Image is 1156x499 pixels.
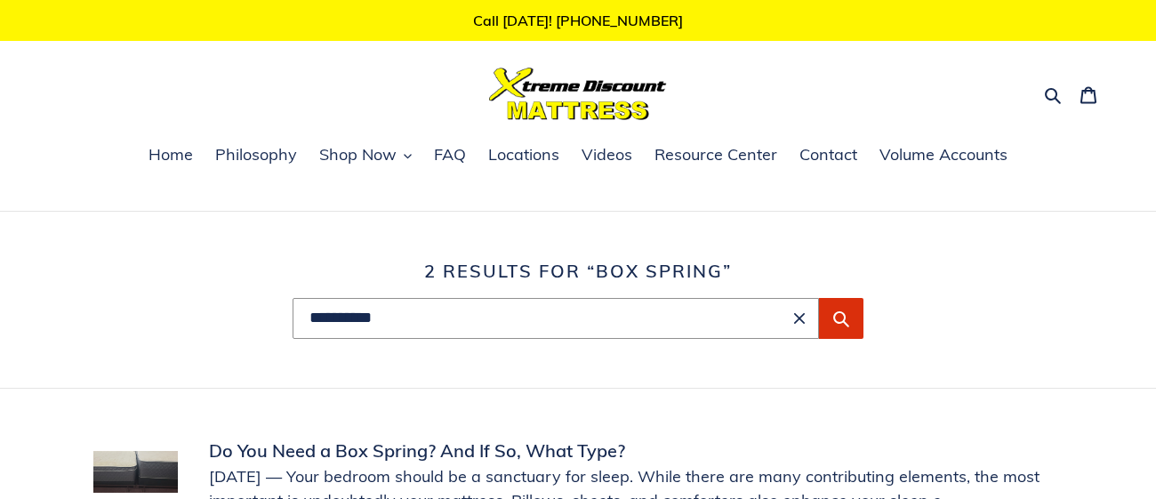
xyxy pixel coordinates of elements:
[149,144,193,165] span: Home
[93,261,1063,282] h1: 2 results for “box spring”
[425,142,475,169] a: FAQ
[654,144,777,165] span: Resource Center
[879,144,1007,165] span: Volume Accounts
[293,298,819,339] input: Search
[799,144,857,165] span: Contact
[206,142,306,169] a: Philosophy
[489,68,667,120] img: Xtreme Discount Mattress
[646,142,786,169] a: Resource Center
[573,142,641,169] a: Videos
[319,144,397,165] span: Shop Now
[310,142,421,169] button: Shop Now
[434,144,466,165] span: FAQ
[140,142,202,169] a: Home
[819,298,863,339] button: Submit
[582,144,632,165] span: Videos
[488,144,559,165] span: Locations
[479,142,568,169] a: Locations
[871,142,1016,169] a: Volume Accounts
[789,308,810,329] button: Clear search term
[791,142,866,169] a: Contact
[215,144,297,165] span: Philosophy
